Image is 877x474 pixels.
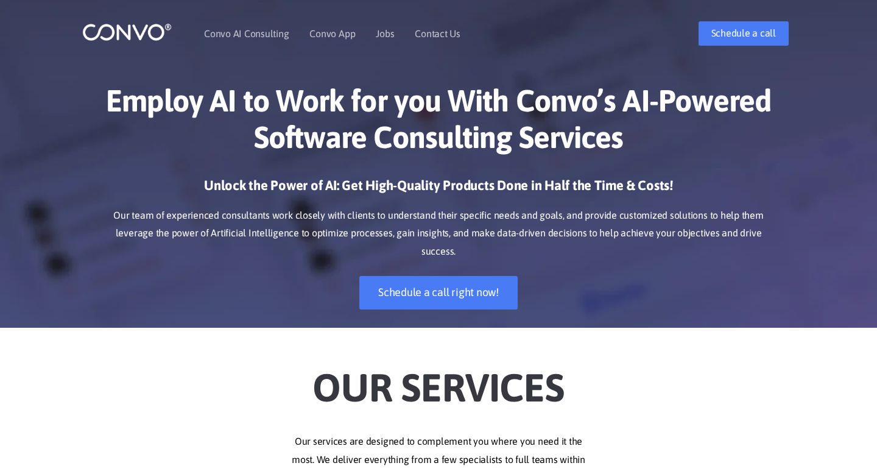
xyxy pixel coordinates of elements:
h2: Our Services [100,346,777,414]
a: Jobs [376,29,394,38]
a: Schedule a call right now! [359,276,518,310]
h1: Employ AI to Work for you With Convo’s AI-Powered Software Consulting Services [100,82,777,164]
a: Convo App [309,29,355,38]
img: logo_1.png [82,23,172,41]
a: Convo AI Consulting [204,29,289,38]
h3: Unlock the Power of AI: Get High-Quality Products Done in Half the Time & Costs! [100,177,777,203]
p: Our team of experienced consultants work closely with clients to understand their specific needs ... [100,207,777,261]
a: Contact Us [415,29,460,38]
a: Schedule a call [699,21,789,46]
